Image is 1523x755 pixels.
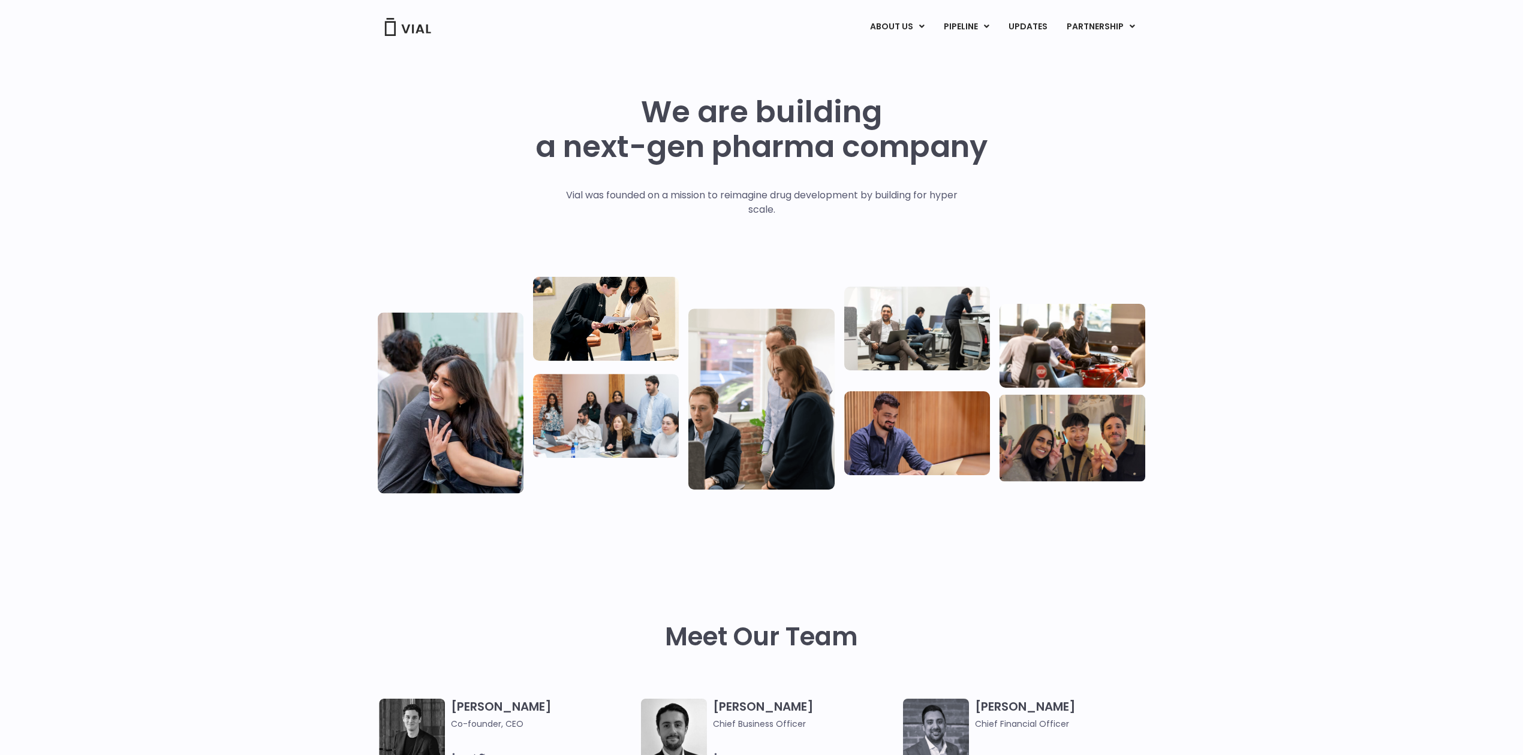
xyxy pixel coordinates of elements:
img: Vial Life [378,312,523,493]
h3: [PERSON_NAME] [975,699,1159,730]
h1: We are building a next-gen pharma company [535,95,988,164]
img: Two people looking at a paper talking. [533,277,679,361]
a: UPDATES [999,17,1057,37]
img: Man working at a computer [844,391,990,475]
h2: Meet Our Team [665,623,858,651]
h3: [PERSON_NAME] [713,699,897,730]
img: Group of 3 people smiling holding up the peace sign [1000,394,1145,481]
a: ABOUT USMenu Toggle [860,17,934,37]
img: Group of three people standing around a computer looking at the screen [688,309,834,490]
a: PIPELINEMenu Toggle [934,17,998,37]
p: Vial was founded on a mission to reimagine drug development by building for hyper scale. [553,188,970,217]
span: Chief Business Officer [713,717,897,730]
span: Chief Financial Officer [975,717,1159,730]
img: Eight people standing and sitting in an office [533,374,679,458]
span: Co-founder, CEO [451,717,635,730]
img: Group of people playing whirlyball [1000,304,1145,388]
a: PARTNERSHIPMenu Toggle [1057,17,1145,37]
img: Three people working in an office [844,286,990,370]
h3: [PERSON_NAME] [451,699,635,730]
img: Vial Logo [384,18,432,36]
